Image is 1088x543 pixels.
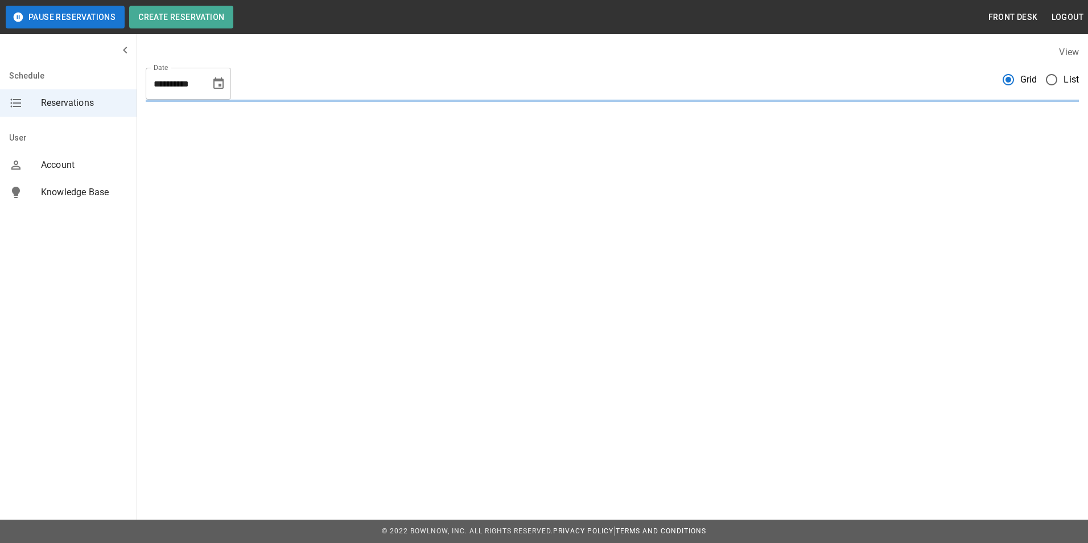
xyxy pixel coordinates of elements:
span: List [1064,73,1079,87]
img: logo [516,11,578,23]
button: Create Reservation [129,6,233,28]
button: Choose date, selected date is Aug 30, 2025 [207,72,230,95]
span: Grid [1020,73,1037,87]
span: Reservations [41,96,127,110]
span: © 2022 BowlNow, Inc. All Rights Reserved. [382,527,553,535]
span: Knowledge Base [41,186,127,199]
button: Front Desk [984,7,1042,28]
label: View [1059,47,1079,57]
a: Privacy Policy [553,527,613,535]
button: Logout [1047,7,1088,28]
button: Pause Reservations [6,6,125,28]
span: Account [41,158,127,172]
a: Terms and Conditions [616,527,706,535]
